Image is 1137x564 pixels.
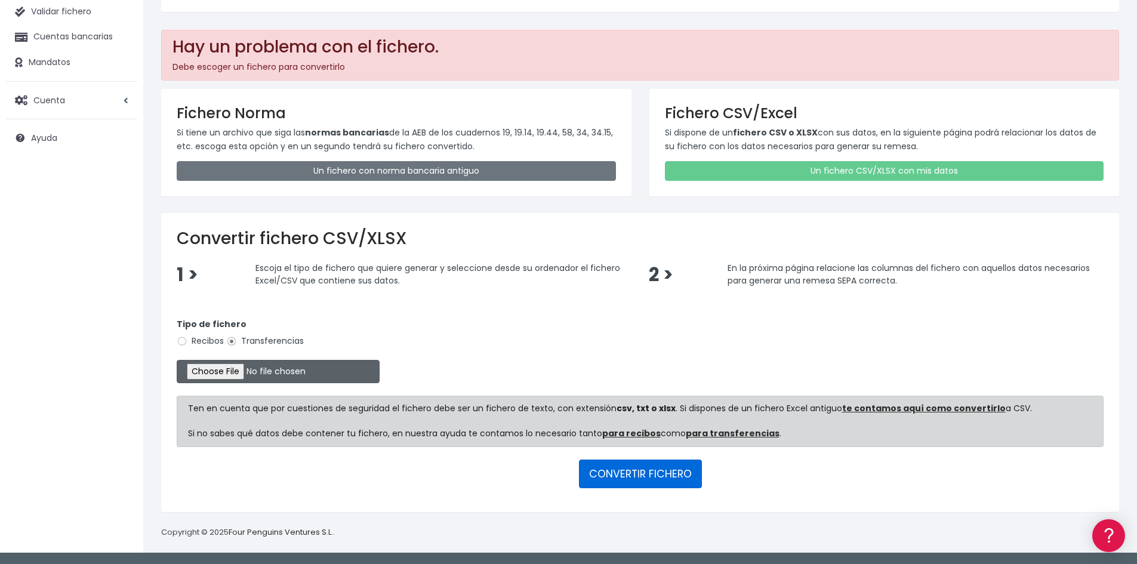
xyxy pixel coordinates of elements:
a: Formatos [12,151,227,169]
span: 1 > [177,262,198,288]
h3: Fichero Norma [177,104,616,122]
span: Escoja el tipo de fichero que quiere generar y seleccione desde su ordenador el fichero Excel/CSV... [255,261,620,286]
div: Información general [12,83,227,94]
button: CONVERTIR FICHERO [579,460,702,488]
span: En la próxima página relacione las columnas del fichero con aquellos datos necesarios para genera... [728,261,1090,286]
div: Convertir ficheros [12,132,227,143]
a: POWERED BY ENCHANT [164,344,230,355]
strong: normas bancarias [305,127,389,138]
strong: csv, txt o xlsx [617,402,676,414]
h2: Convertir fichero CSV/XLSX [177,229,1104,249]
p: Si tiene un archivo que siga las de la AEB de los cuadernos 19, 19.14, 19.44, 58, 34, 34.15, etc.... [177,126,616,153]
a: Videotutoriales [12,188,227,207]
p: Copyright © 2025 . [161,526,335,539]
a: API [12,305,227,323]
a: Mandatos [6,50,137,75]
div: Debe escoger un fichero para convertirlo [161,30,1119,81]
label: Recibos [177,335,224,347]
a: Problemas habituales [12,169,227,188]
button: Contáctanos [12,319,227,340]
div: Ten en cuenta que por cuestiones de seguridad el fichero debe ser un fichero de texto, con extens... [177,396,1104,447]
strong: Tipo de fichero [177,318,246,330]
a: Perfiles de empresas [12,207,227,225]
h2: Hay un problema con el fichero. [172,37,1108,57]
span: 2 > [649,262,673,288]
a: Four Penguins Ventures S.L. [229,526,333,538]
label: Transferencias [226,335,304,347]
div: Facturación [12,237,227,248]
a: Cuentas bancarias [6,24,137,50]
a: Un fichero con norma bancaria antiguo [177,161,616,181]
a: General [12,256,227,275]
span: Cuenta [33,94,65,106]
a: Cuenta [6,88,137,113]
span: Ayuda [31,132,57,144]
a: te contamos aquí como convertirlo [842,402,1006,414]
strong: fichero CSV o XLSX [733,127,818,138]
a: Un fichero CSV/XLSX con mis datos [665,161,1104,181]
h3: Fichero CSV/Excel [665,104,1104,122]
a: Ayuda [6,125,137,150]
a: para recibos [602,427,661,439]
div: Programadores [12,286,227,298]
a: para transferencias [686,427,779,439]
a: Información general [12,101,227,120]
p: Si dispone de un con sus datos, en la siguiente página podrá relacionar los datos de su fichero c... [665,126,1104,153]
